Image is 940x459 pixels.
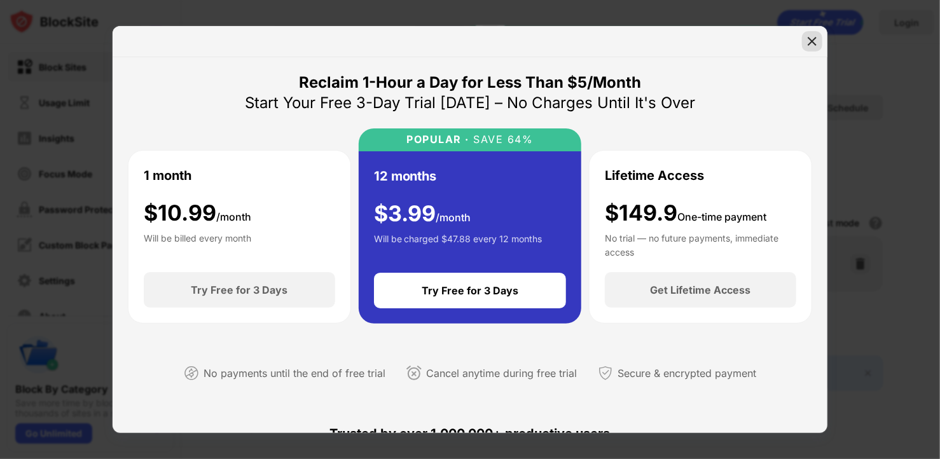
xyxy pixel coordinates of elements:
[299,72,641,93] div: Reclaim 1-Hour a Day for Less Than $5/Month
[184,366,199,381] img: not-paying
[144,231,251,257] div: Will be billed every month
[436,211,471,224] span: /month
[374,167,437,186] div: 12 months
[216,210,251,223] span: /month
[605,200,766,226] div: $149.9
[374,232,543,257] div: Will be charged $47.88 every 12 months
[144,166,191,185] div: 1 month
[245,93,695,113] div: Start Your Free 3-Day Trial [DATE] – No Charges Until It's Over
[605,231,796,257] div: No trial — no future payments, immediate access
[204,364,386,383] div: No payments until the end of free trial
[427,364,577,383] div: Cancel anytime during free trial
[407,134,470,146] div: POPULAR ·
[618,364,757,383] div: Secure & encrypted payment
[598,366,613,381] img: secured-payment
[469,134,534,146] div: SAVE 64%
[374,201,471,227] div: $ 3.99
[422,284,518,297] div: Try Free for 3 Days
[406,366,422,381] img: cancel-anytime
[677,210,766,223] span: One-time payment
[144,200,251,226] div: $ 10.99
[191,284,287,296] div: Try Free for 3 Days
[605,166,704,185] div: Lifetime Access
[651,284,751,296] div: Get Lifetime Access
